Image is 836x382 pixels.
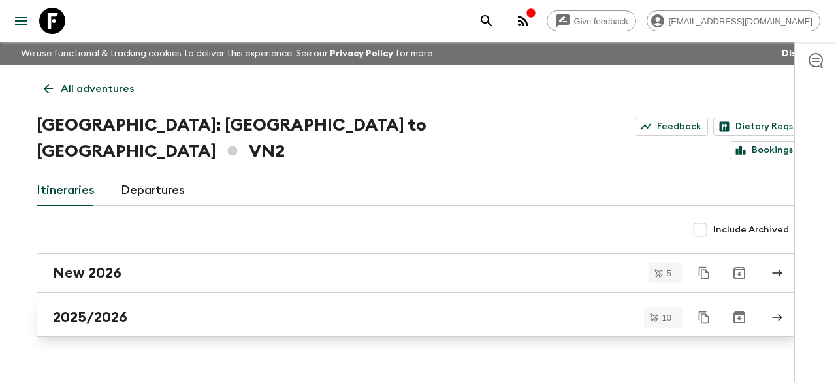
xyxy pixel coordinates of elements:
h2: New 2026 [53,264,121,281]
button: Archive [726,304,752,330]
a: New 2026 [37,253,799,293]
p: All adventures [61,81,134,97]
button: Duplicate [692,261,716,285]
a: 2025/2026 [37,298,799,337]
button: search adventures [474,8,500,34]
a: Departures [121,175,185,206]
h2: 2025/2026 [53,309,127,326]
div: [EMAIL_ADDRESS][DOMAIN_NAME] [647,10,820,31]
a: Feedback [635,118,708,136]
button: Duplicate [692,306,716,329]
span: Give feedback [567,16,635,26]
button: menu [8,8,34,34]
button: Archive [726,260,752,286]
h1: [GEOGRAPHIC_DATA]: [GEOGRAPHIC_DATA] to [GEOGRAPHIC_DATA] VN2 [37,112,585,165]
p: We use functional & tracking cookies to deliver this experience. See our for more. [16,42,440,65]
button: Dismiss [779,44,820,63]
a: Itineraries [37,175,95,206]
a: Bookings [730,141,799,159]
span: [EMAIL_ADDRESS][DOMAIN_NAME] [662,16,820,26]
a: Dietary Reqs [713,118,799,136]
a: Give feedback [547,10,636,31]
span: Include Archived [713,223,789,236]
span: 10 [654,313,679,322]
span: 5 [659,269,679,278]
a: Privacy Policy [330,49,393,58]
a: All adventures [37,76,141,102]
